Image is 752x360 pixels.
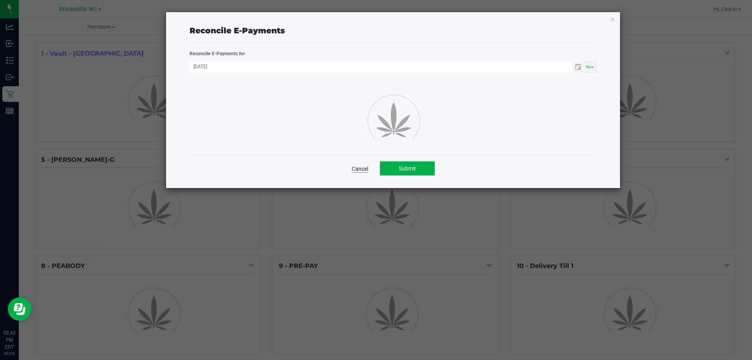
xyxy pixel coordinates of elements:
span: Now [586,65,594,69]
iframe: Resource center [8,297,31,321]
div: Reconcile E-Payments [190,25,597,36]
strong: Reconcile E-Payments for [190,51,245,56]
span: Toggle calendar [573,62,584,72]
button: Submit [380,161,435,175]
span: Submit [399,165,416,172]
a: Cancel [352,165,368,173]
input: Date [190,62,573,71]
